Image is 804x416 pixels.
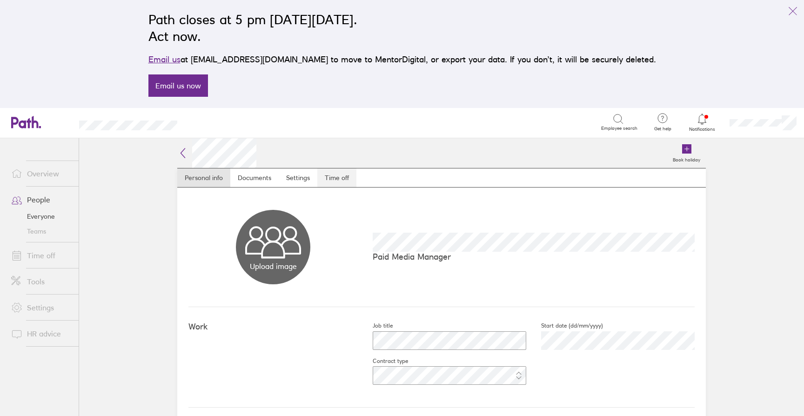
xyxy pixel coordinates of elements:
[667,154,706,163] label: Book holiday
[148,11,656,45] h2: Path closes at 5 pm [DATE][DATE]. Act now.
[358,322,393,329] label: Job title
[148,53,656,66] p: at [EMAIL_ADDRESS][DOMAIN_NAME] to move to MentorDigital, or export your data. If you don’t, it w...
[4,298,79,317] a: Settings
[601,126,637,131] span: Employee search
[188,322,358,332] h4: Work
[4,164,79,183] a: Overview
[4,209,79,224] a: Everyone
[373,252,695,262] p: Paid Media Manager
[279,168,317,187] a: Settings
[526,322,603,329] label: Start date (dd/mm/yyyy)
[4,272,79,291] a: Tools
[4,224,79,239] a: Teams
[148,74,208,97] a: Email us now
[317,168,356,187] a: Time off
[358,357,408,365] label: Contract type
[4,324,79,343] a: HR advice
[148,54,181,64] a: Email us
[648,126,678,132] span: Get help
[687,127,717,132] span: Notifications
[230,168,279,187] a: Documents
[177,168,230,187] a: Personal info
[4,190,79,209] a: People
[667,138,706,168] a: Book holiday
[687,113,717,132] a: Notifications
[202,118,226,126] div: Search
[4,246,79,265] a: Time off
